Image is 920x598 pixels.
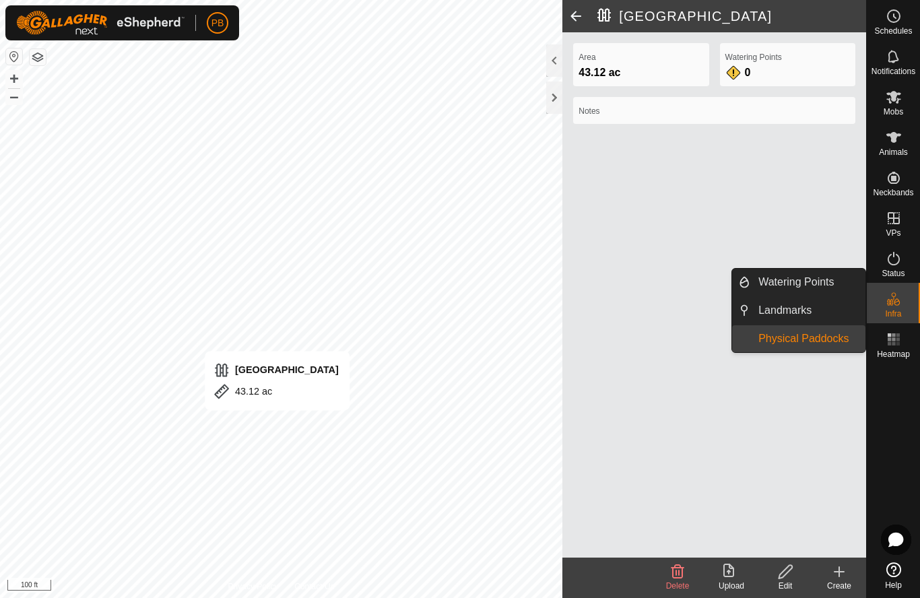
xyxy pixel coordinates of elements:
label: Watering Points [725,51,850,63]
div: Create [812,580,866,592]
span: Neckbands [873,189,913,197]
span: Animals [879,148,908,156]
span: Watering Points [758,274,834,290]
div: Upload [704,580,758,592]
label: Area [579,51,703,63]
img: Gallagher Logo [16,11,185,35]
span: Delete [666,581,690,591]
a: Physical Paddocks [750,325,865,352]
span: PB [211,16,224,30]
span: Notifications [872,67,915,75]
div: [GEOGRAPHIC_DATA] [213,362,339,378]
li: Physical Paddocks [732,325,865,352]
li: Landmarks [732,297,865,324]
li: Watering Points [732,269,865,296]
button: – [6,88,22,104]
button: + [6,71,22,87]
div: Edit [758,580,812,592]
span: Schedules [874,27,912,35]
button: Reset Map [6,48,22,65]
div: 43.12 ac [213,383,339,399]
span: Help [885,581,902,589]
a: Watering Points [750,269,865,296]
span: Status [882,269,905,277]
button: Map Layers [30,49,46,65]
h2: [GEOGRAPHIC_DATA] [597,8,866,24]
span: 43.12 ac [579,67,620,78]
span: Mobs [884,108,903,116]
a: Contact Us [294,580,334,593]
span: VPs [886,229,900,237]
a: Landmarks [750,297,865,324]
span: Heatmap [877,350,910,358]
a: Help [867,557,920,595]
span: 0 [744,67,750,78]
span: Landmarks [758,302,812,319]
label: Notes [579,105,850,117]
span: Infra [885,310,901,318]
a: Privacy Policy [228,580,279,593]
span: Physical Paddocks [758,331,849,347]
